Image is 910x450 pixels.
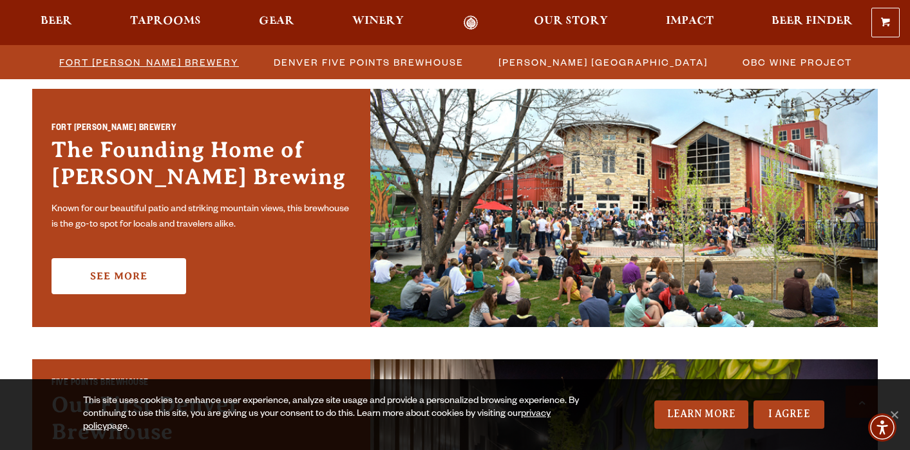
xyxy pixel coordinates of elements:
[59,53,239,71] span: Fort [PERSON_NAME] Brewery
[344,15,412,30] a: Winery
[743,53,852,71] span: OBC Wine Project
[122,15,209,30] a: Taprooms
[868,413,896,442] div: Accessibility Menu
[52,122,351,137] h2: Fort [PERSON_NAME] Brewery
[735,53,858,71] a: OBC Wine Project
[754,400,824,429] a: I Agree
[526,15,616,30] a: Our Story
[83,395,591,434] div: This site uses cookies to enhance user experience, analyze site usage and provide a personalized ...
[130,16,201,26] span: Taprooms
[52,136,351,197] h3: The Founding Home of [PERSON_NAME] Brewing
[498,53,708,71] span: [PERSON_NAME] [GEOGRAPHIC_DATA]
[370,89,878,327] img: Fort Collins Brewery & Taproom'
[52,377,351,392] h2: Five Points Brewhouse
[763,15,861,30] a: Beer Finder
[666,16,714,26] span: Impact
[352,16,404,26] span: Winery
[32,15,81,30] a: Beer
[266,53,470,71] a: Denver Five Points Brewhouse
[52,202,351,233] p: Known for our beautiful patio and striking mountain views, this brewhouse is the go-to spot for l...
[52,258,186,294] a: See More
[83,409,551,433] a: privacy policy
[274,53,464,71] span: Denver Five Points Brewhouse
[772,16,853,26] span: Beer Finder
[446,15,495,30] a: Odell Home
[259,16,294,26] span: Gear
[534,16,608,26] span: Our Story
[654,400,749,429] a: Learn More
[491,53,714,71] a: [PERSON_NAME] [GEOGRAPHIC_DATA]
[52,53,245,71] a: Fort [PERSON_NAME] Brewery
[658,15,722,30] a: Impact
[41,16,72,26] span: Beer
[251,15,303,30] a: Gear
